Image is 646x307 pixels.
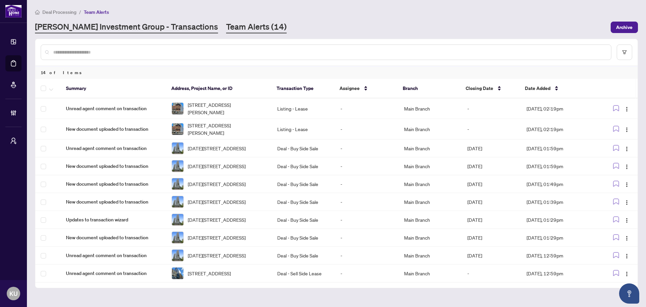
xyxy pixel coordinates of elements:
a: Team Alerts (14) [226,21,287,33]
td: - [335,157,398,175]
span: [DATE][STREET_ADDRESS] [188,145,246,152]
span: [DATE][STREET_ADDRESS] [188,252,246,259]
td: - [462,265,521,282]
span: [DATE][STREET_ADDRESS] [188,216,246,223]
th: Date Added [519,79,595,98]
span: New document uploaded to transaction [66,198,161,206]
td: Main Branch [399,229,462,247]
td: [DATE], 01:59pm [521,140,597,157]
td: [DATE], 12:59pm [521,265,597,282]
td: - [462,119,521,140]
button: Logo [621,143,632,154]
span: Unread agent comment on transaction [66,252,161,259]
img: thumbnail-img [172,143,183,154]
button: Logo [621,268,632,279]
span: Team Alerts [84,9,109,15]
button: Logo [621,124,632,134]
button: filter [617,44,632,60]
td: Main Branch [399,265,462,282]
td: [DATE] [462,247,521,265]
td: [DATE], 01:29pm [521,229,597,247]
img: thumbnail-img [172,178,183,190]
td: Deal - Buy Side Sale [272,157,335,175]
td: Listing - Lease [272,119,335,140]
td: Main Branch [399,98,462,119]
td: [DATE] [462,175,521,193]
td: [DATE] [462,157,521,175]
button: Archive [611,22,638,33]
td: [DATE], 02:19pm [521,119,597,140]
th: Branch [397,79,461,98]
span: [DATE][STREET_ADDRESS] [188,198,246,206]
td: Main Branch [399,119,462,140]
button: Open asap [619,283,639,304]
td: [DATE], 01:49pm [521,175,597,193]
img: thumbnail-img [172,268,183,279]
div: 14 of Items [35,66,638,79]
td: - [335,211,398,229]
img: thumbnail-img [172,250,183,261]
th: Transaction Type [271,79,334,98]
td: - [335,175,398,193]
span: Updates to transaction wizard [66,216,161,223]
img: Logo [624,127,630,132]
img: thumbnail-img [172,196,183,208]
td: Main Branch [399,211,462,229]
td: [DATE] [462,193,521,211]
img: thumbnail-img [172,123,183,135]
td: Deal - Buy Side Sale [272,211,335,229]
td: Listing - Lease [272,98,335,119]
th: Closing Date [460,79,519,98]
li: / [79,8,81,16]
span: Archive [616,22,633,33]
button: Logo [621,232,632,243]
span: [DATE][STREET_ADDRESS] [188,162,246,170]
span: user-switch [10,137,17,144]
td: [DATE] [462,140,521,157]
td: Main Branch [399,140,462,157]
img: Logo [624,146,630,152]
img: Logo [624,271,630,277]
td: - [335,265,398,282]
button: Logo [621,196,632,207]
td: [DATE], 12:59pm [521,247,597,265]
td: - [335,119,398,140]
th: Address, Project Name, or ID [166,79,271,98]
img: Logo [624,106,630,112]
td: Deal - Buy Side Sale [272,175,335,193]
span: New document uploaded to transaction [66,180,161,188]
td: Deal - Buy Side Sale [272,140,335,157]
th: Assignee [334,79,397,98]
span: filter [622,50,627,55]
img: thumbnail-img [172,103,183,114]
td: [DATE], 01:29pm [521,211,597,229]
span: Assignee [339,85,360,92]
span: [DATE][STREET_ADDRESS] [188,234,246,241]
a: [PERSON_NAME] Investment Group - Transactions [35,21,218,33]
td: [DATE], 02:19pm [521,98,597,119]
td: - [335,98,398,119]
td: Deal - Sell Side Lease [272,265,335,282]
img: Logo [624,200,630,205]
span: Unread agent comment on transaction [66,270,161,277]
img: thumbnail-img [172,214,183,225]
span: [STREET_ADDRESS][PERSON_NAME] [188,101,266,116]
span: Unread agent comment on transaction [66,105,161,112]
button: Logo [621,250,632,261]
td: [DATE] [462,211,521,229]
td: [DATE], 01:39pm [521,193,597,211]
button: Logo [621,161,632,172]
td: - [462,98,521,119]
td: - [335,247,398,265]
img: Logo [624,182,630,187]
span: Deal Processing [42,9,76,15]
button: Logo [621,103,632,114]
span: [STREET_ADDRESS][PERSON_NAME] [188,122,266,136]
img: thumbnail-img [172,232,183,243]
td: - [335,193,398,211]
td: Deal - Buy Side Sale [272,229,335,247]
td: Deal - Buy Side Sale [272,193,335,211]
td: Deal - Buy Side Sale [272,247,335,265]
td: Main Branch [399,175,462,193]
img: Logo [624,164,630,170]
